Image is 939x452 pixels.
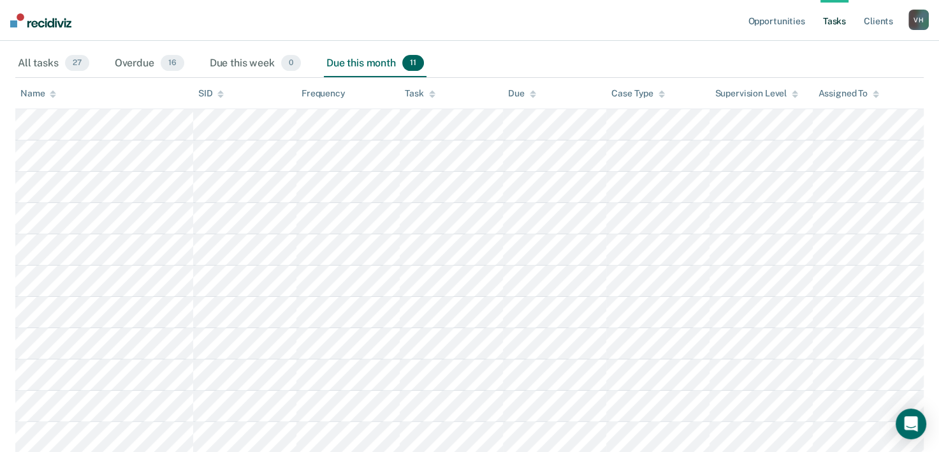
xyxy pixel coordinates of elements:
[10,13,71,27] img: Recidiviz
[405,88,435,99] div: Task
[715,88,798,99] div: Supervision Level
[818,88,878,99] div: Assigned To
[611,88,665,99] div: Case Type
[896,409,926,439] div: Open Intercom Messenger
[207,50,303,78] div: Due this week0
[908,10,929,30] button: VH
[65,55,89,72] span: 27
[324,50,426,78] div: Due this month11
[402,55,424,72] span: 11
[281,55,301,72] span: 0
[112,50,187,78] div: Overdue16
[161,55,184,72] span: 16
[198,88,224,99] div: SID
[15,50,92,78] div: All tasks27
[302,88,346,99] div: Frequency
[508,88,536,99] div: Due
[908,10,929,30] div: V H
[20,88,56,99] div: Name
